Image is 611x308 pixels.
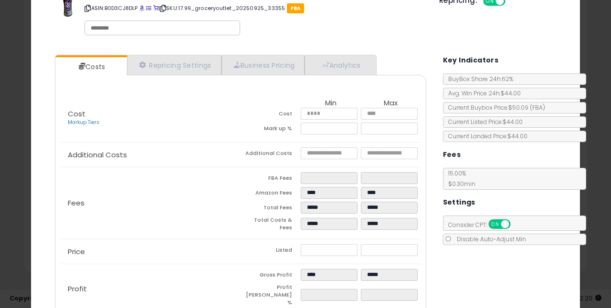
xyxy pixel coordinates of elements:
a: Markup Tiers [68,119,99,126]
p: Fees [60,199,241,207]
th: Max [361,99,421,108]
a: Analytics [305,55,375,75]
td: Additional Costs [241,147,301,162]
h5: Fees [443,149,461,161]
a: All offer listings [146,4,151,12]
span: Avg. Win Price 24h: $44.00 [443,89,521,97]
p: Cost [60,110,241,126]
th: Min [301,99,361,108]
span: OFF [509,220,524,228]
td: Listed [241,244,301,259]
span: ON [489,220,501,228]
span: $50.09 [508,103,545,112]
td: Total Costs & Fees [241,216,301,234]
td: Total Fees [241,202,301,216]
h5: Key Indicators [443,54,499,66]
span: Current Landed Price: $44.00 [443,132,527,140]
a: Business Pricing [221,55,305,75]
span: BuyBox Share 24h: 62% [443,75,513,83]
span: FBA [287,3,305,13]
p: ASIN: B0D3CJ8DLP | SKU: 17.99_groceryoutlet_20250925_33355 [84,0,425,16]
a: Your listing only [153,4,158,12]
span: Consider CPT: [443,221,523,229]
a: Costs [55,57,126,76]
span: Current Listed Price: $44.00 [443,118,523,126]
a: BuyBox page [139,4,145,12]
td: Amazon Fees [241,187,301,202]
td: FBA Fees [241,172,301,187]
p: Profit [60,285,241,293]
h5: Settings [443,196,475,208]
p: Price [60,248,241,256]
td: Mark up % [241,123,301,137]
a: Repricing Settings [127,55,221,75]
span: $0.30 min [443,180,475,188]
td: Cost [241,108,301,123]
td: Gross Profit [241,269,301,284]
span: Disable Auto-Adjust Min [452,235,526,243]
p: Additional Costs [60,151,241,159]
span: ( FBA ) [530,103,545,112]
span: 15.00 % [443,169,475,188]
span: Current Buybox Price: [443,103,545,112]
